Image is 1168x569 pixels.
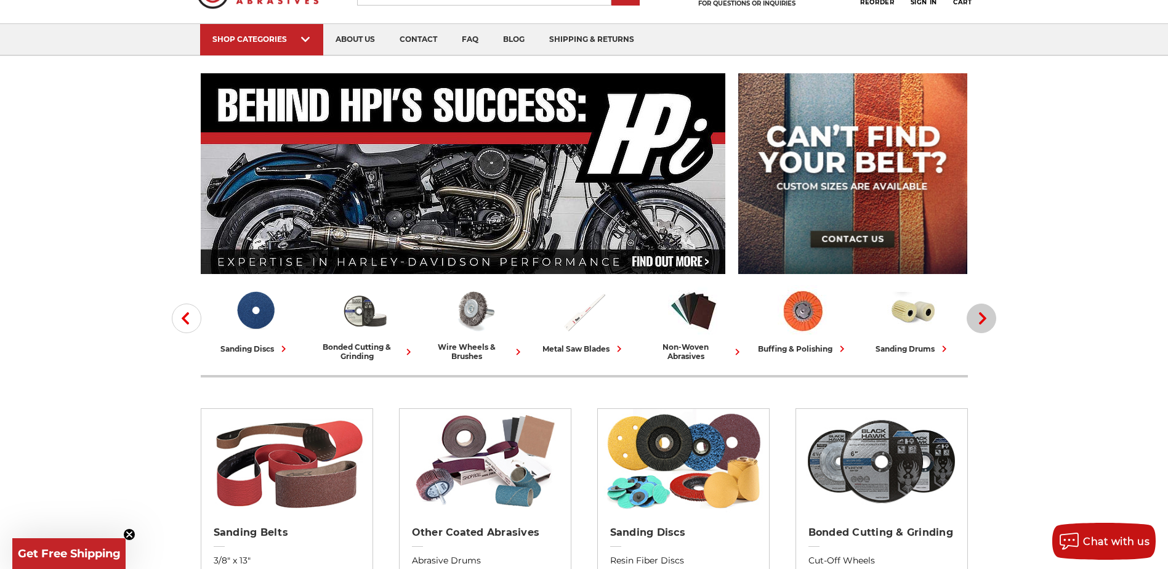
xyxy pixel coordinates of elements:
a: wire wheels & brushes [425,285,525,361]
span: Chat with us [1083,536,1150,547]
div: SHOP CATEGORIES [212,34,311,44]
a: shipping & returns [537,24,646,55]
div: non-woven abrasives [644,342,744,361]
a: Abrasive Drums [412,554,558,567]
a: blog [491,24,537,55]
a: contact [387,24,449,55]
img: Bonded Cutting & Grinding [339,285,390,336]
img: Other Coated Abrasives [405,409,565,514]
img: Buffing & Polishing [778,285,829,336]
a: Cut-Off Wheels [808,554,955,567]
div: buffing & polishing [758,342,848,355]
img: Sanding Discs [603,409,763,514]
h2: Bonded Cutting & Grinding [808,527,955,539]
a: sanding drums [863,285,963,355]
div: sanding discs [220,342,290,355]
img: Non-woven Abrasives [668,285,719,336]
a: metal saw blades [534,285,634,355]
div: sanding drums [876,342,951,355]
img: Sanding Drums [887,285,938,336]
button: Chat with us [1052,523,1156,560]
a: Resin Fiber Discs [610,554,757,567]
img: Sanding Belts [207,409,366,514]
h2: Other Coated Abrasives [412,527,558,539]
div: metal saw blades [542,342,626,355]
button: Previous [172,304,201,333]
h2: Sanding Discs [610,527,757,539]
a: buffing & polishing [754,285,853,355]
img: Bonded Cutting & Grinding [802,409,961,514]
h2: Sanding Belts [214,527,360,539]
a: non-woven abrasives [644,285,744,361]
a: about us [323,24,387,55]
img: promo banner for custom belts. [738,73,967,274]
a: bonded cutting & grinding [315,285,415,361]
a: 3/8" x 13" [214,554,360,567]
img: Banner for an interview featuring Horsepower Inc who makes Harley performance upgrades featured o... [201,73,726,274]
img: Sanding Discs [230,285,281,336]
button: Close teaser [123,528,135,541]
a: faq [449,24,491,55]
img: Metal Saw Blades [558,285,610,336]
button: Next [967,304,996,333]
div: bonded cutting & grinding [315,342,415,361]
div: Get Free ShippingClose teaser [12,538,126,569]
div: wire wheels & brushes [425,342,525,361]
span: Get Free Shipping [18,547,121,560]
a: sanding discs [206,285,305,355]
img: Wire Wheels & Brushes [449,285,500,336]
